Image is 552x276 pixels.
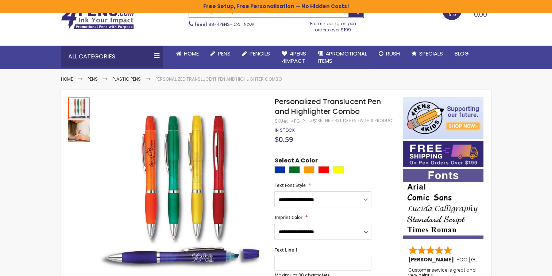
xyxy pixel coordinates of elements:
div: Yellow [333,166,344,173]
span: Select A Color [274,157,317,166]
img: 4pens 4 kids [403,97,483,139]
span: Rush [386,50,400,57]
img: 4Pens Custom Pens and Promotional Products [61,6,134,30]
a: Pens [88,76,98,82]
span: Specials [419,50,443,57]
div: Free shipping on pen orders over $199 [302,18,364,32]
a: Home [170,46,205,62]
div: Personalized Translucent Pen and Highlighter Combo [68,119,90,142]
span: Personalized Translucent Pen and Highlighter Combo [274,96,381,116]
div: Green [289,166,300,173]
div: Availability [274,127,294,133]
iframe: Google Customer Reviews [492,256,552,276]
strong: SKU [274,118,288,124]
a: Blog [449,46,475,62]
span: In stock [274,127,294,133]
div: All Categories [61,46,163,68]
span: Blog [455,50,469,57]
a: Be the first to review this product [317,118,394,123]
span: [PERSON_NAME] [408,256,456,263]
span: - , [456,256,522,263]
span: Pencils [250,50,270,57]
span: Home [184,50,199,57]
div: 4PG-PH-451 [291,118,317,124]
span: CO [459,256,468,263]
span: Imprint Color [274,214,302,221]
div: Personalized Translucent Pen and Highlighter Combo [68,97,91,119]
span: $0.59 [274,134,293,144]
div: Orange [304,166,314,173]
a: Pencils [236,46,276,62]
span: 4PROMOTIONAL ITEMS [318,50,367,65]
img: font-personalization-examples [403,169,483,239]
span: Pens [218,50,231,57]
a: (888) 88-4PENS [195,21,230,27]
span: Text Line 1 [274,247,297,253]
img: Personalized Translucent Pen and Highlighter Combo [98,107,265,274]
li: Personalized Translucent Pen and Highlighter Combo [155,76,282,82]
a: Rush [373,46,406,62]
span: 4Pens 4impact [282,50,306,65]
span: Text Font Style [274,182,305,188]
a: Home [61,76,73,82]
div: Blue [274,166,285,173]
a: 4PROMOTIONALITEMS [312,46,373,69]
a: Specials [406,46,449,62]
span: 0.00 [474,10,487,19]
img: Personalized Translucent Pen and Highlighter Combo [68,120,90,142]
span: - Call Now! [195,21,254,27]
img: Free shipping on orders over $199 [403,141,483,167]
span: [GEOGRAPHIC_DATA] [469,256,522,263]
a: Pens [205,46,236,62]
a: Plastic Pens [112,76,141,82]
a: 4Pens4impact [276,46,312,69]
div: Red [318,166,329,173]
